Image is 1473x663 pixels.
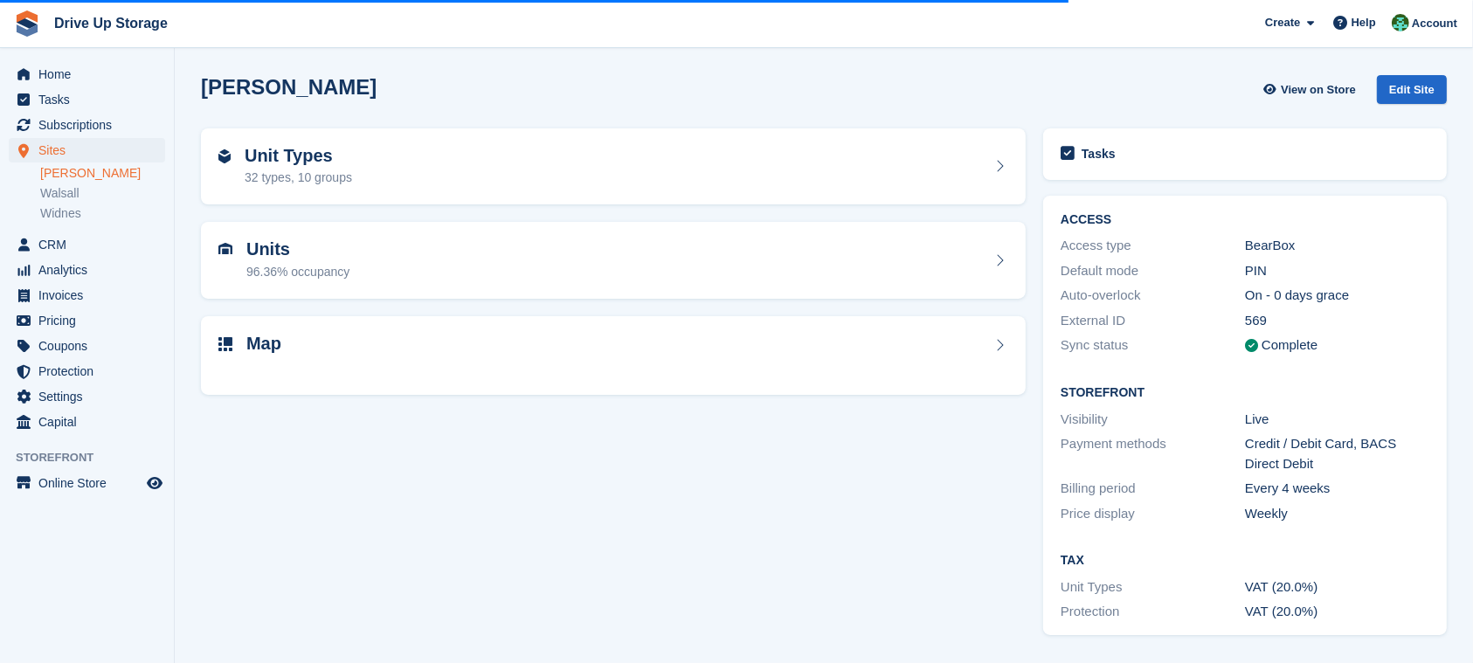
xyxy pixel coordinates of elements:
span: Online Store [38,471,143,495]
span: Subscriptions [38,113,143,137]
span: CRM [38,232,143,257]
h2: Units [246,239,349,259]
div: Payment methods [1061,434,1245,473]
span: Help [1352,14,1376,31]
a: Preview store [144,473,165,494]
span: Capital [38,410,143,434]
img: map-icn-33ee37083ee616e46c38cad1a60f524a97daa1e2b2c8c0bc3eb3415660979fc1.svg [218,337,232,351]
div: Access type [1061,236,1245,256]
a: menu [9,384,165,409]
h2: Map [246,334,281,354]
span: Account [1412,15,1457,32]
span: Home [38,62,143,86]
a: Walsall [40,185,165,202]
a: menu [9,471,165,495]
h2: Storefront [1061,386,1429,400]
div: Sync status [1061,335,1245,356]
a: Widnes [40,205,165,222]
div: Protection [1061,602,1245,622]
a: Units 96.36% occupancy [201,222,1026,299]
span: Tasks [38,87,143,112]
a: menu [9,283,165,307]
a: menu [9,87,165,112]
div: Weekly [1245,504,1429,524]
img: unit-type-icn-2b2737a686de81e16bb02015468b77c625bbabd49415b5ef34ead5e3b44a266d.svg [218,149,231,163]
a: menu [9,62,165,86]
a: menu [9,308,165,333]
span: Storefront [16,449,174,466]
h2: Tax [1061,554,1429,568]
div: Credit / Debit Card, BACS Direct Debit [1245,434,1429,473]
span: Create [1265,14,1300,31]
span: Analytics [38,258,143,282]
img: unit-icn-7be61d7bf1b0ce9d3e12c5938cc71ed9869f7b940bace4675aadf7bd6d80202e.svg [218,243,232,255]
div: 569 [1245,311,1429,331]
div: VAT (20.0%) [1245,577,1429,597]
div: 96.36% occupancy [246,263,349,281]
span: Pricing [38,308,143,333]
span: Protection [38,359,143,383]
span: Coupons [38,334,143,358]
div: Billing period [1061,479,1245,499]
img: Camille [1392,14,1409,31]
a: [PERSON_NAME] [40,165,165,182]
a: menu [9,113,165,137]
div: Edit Site [1377,75,1447,104]
div: Complete [1262,335,1317,356]
span: Sites [38,138,143,162]
a: View on Store [1261,75,1363,104]
h2: [PERSON_NAME] [201,75,377,99]
div: BearBox [1245,236,1429,256]
div: Live [1245,410,1429,430]
a: menu [9,334,165,358]
a: Map [201,316,1026,396]
div: VAT (20.0%) [1245,602,1429,622]
a: menu [9,359,165,383]
div: PIN [1245,261,1429,281]
div: Default mode [1061,261,1245,281]
div: Auto-overlock [1061,286,1245,306]
a: Unit Types 32 types, 10 groups [201,128,1026,205]
span: Invoices [38,283,143,307]
div: External ID [1061,311,1245,331]
a: Drive Up Storage [47,9,175,38]
h2: ACCESS [1061,213,1429,227]
a: menu [9,138,165,162]
div: 32 types, 10 groups [245,169,352,187]
div: Visibility [1061,410,1245,430]
span: Settings [38,384,143,409]
img: stora-icon-8386f47178a22dfd0bd8f6a31ec36ba5ce8667c1dd55bd0f319d3a0aa187defe.svg [14,10,40,37]
div: Price display [1061,504,1245,524]
a: Edit Site [1377,75,1447,111]
a: menu [9,258,165,282]
div: On - 0 days grace [1245,286,1429,306]
div: Every 4 weeks [1245,479,1429,499]
span: View on Store [1281,81,1356,99]
h2: Tasks [1082,146,1116,162]
a: menu [9,232,165,257]
div: Unit Types [1061,577,1245,597]
h2: Unit Types [245,146,352,166]
a: menu [9,410,165,434]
